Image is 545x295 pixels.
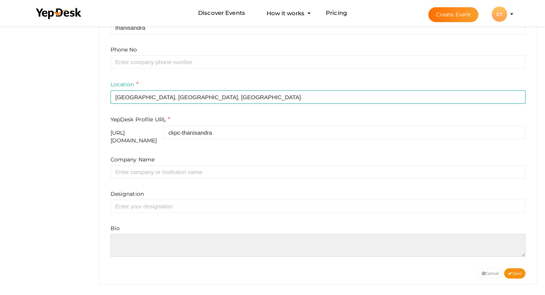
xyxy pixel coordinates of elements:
[264,6,307,20] button: How it works
[163,126,525,139] input: Enter your personalised user URI
[326,6,347,20] a: Pricing
[111,200,526,213] input: Enter your designation
[504,268,525,279] button: Save
[492,6,507,22] div: CT
[428,7,479,22] button: Create Event
[111,90,526,104] input: Enter company location
[490,6,509,22] button: CT
[111,55,526,69] input: Enter company phone number
[198,6,245,20] a: Discover Events
[111,80,138,89] label: Location
[478,268,503,279] button: Cancel
[111,190,144,198] label: Designation
[111,46,137,53] label: Phone No
[492,11,507,17] profile-pic: CT
[111,115,171,124] label: YepDesk Profile URL
[508,271,522,276] span: Save
[111,129,164,144] div: [URL][DOMAIN_NAME]
[111,224,120,232] label: Bio
[111,21,526,34] input: Your last name
[111,165,526,179] input: Enter company or institution name
[111,156,155,163] label: Company Name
